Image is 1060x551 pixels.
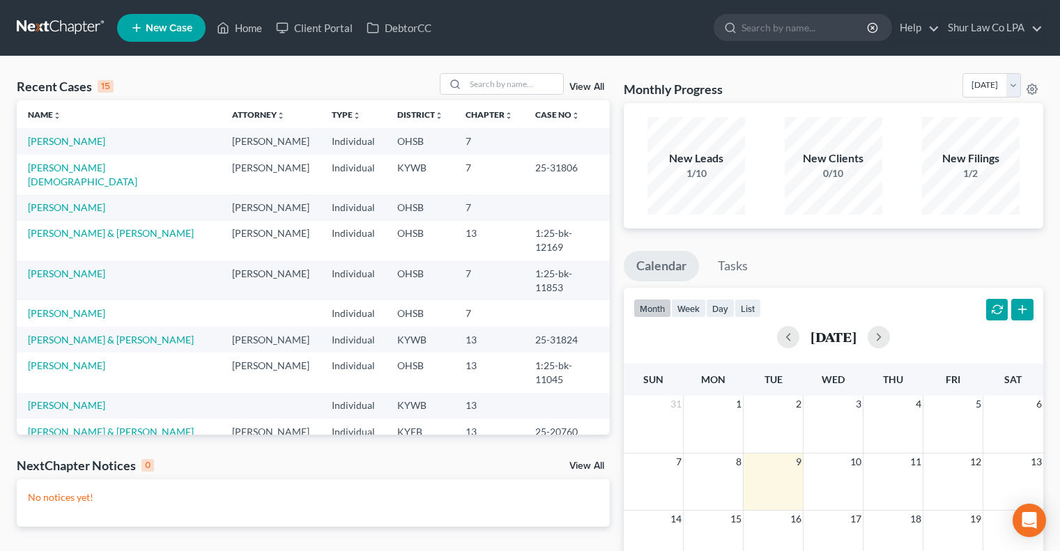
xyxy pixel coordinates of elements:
div: 0/10 [785,166,882,180]
td: 13 [454,352,524,392]
span: 17 [849,511,863,527]
td: 25-31806 [524,155,610,194]
a: [PERSON_NAME] [28,201,105,213]
td: 13 [454,221,524,261]
span: Sat [1004,373,1022,385]
span: Mon [701,373,725,385]
td: [PERSON_NAME] [221,352,321,392]
a: [PERSON_NAME][DEMOGRAPHIC_DATA] [28,162,137,187]
button: month [633,299,671,318]
td: 25-31824 [524,327,610,352]
td: 7 [454,300,524,326]
span: Tue [765,373,783,385]
td: KYWB [386,155,454,194]
td: [PERSON_NAME] [221,194,321,220]
i: unfold_more [353,111,361,120]
td: [PERSON_NAME] [221,419,321,444]
td: 1:25-bk-12169 [524,221,610,261]
div: 1/10 [647,166,745,180]
span: 9 [794,453,803,470]
span: 15 [729,511,743,527]
td: OHSB [386,128,454,154]
span: 12 [969,453,983,470]
span: Fri [946,373,960,385]
div: Recent Cases [17,78,114,95]
a: Client Portal [269,15,360,40]
span: 3 [854,396,863,412]
div: Open Intercom Messenger [1013,504,1046,537]
a: [PERSON_NAME] [28,359,105,371]
span: Wed [822,373,845,385]
td: Individual [321,128,386,154]
span: 6 [1035,396,1043,412]
span: Thu [883,373,903,385]
td: KYEB [386,419,454,444]
div: 1/2 [922,166,1020,180]
i: unfold_more [435,111,443,120]
td: Individual [321,300,386,326]
td: OHSB [386,194,454,220]
span: 13 [1029,453,1043,470]
div: NextChapter Notices [17,457,154,474]
td: OHSB [386,221,454,261]
span: 11 [909,453,923,470]
input: Search by name... [466,74,563,94]
i: unfold_more [53,111,61,120]
td: 1:25-bk-11853 [524,261,610,300]
div: New Filings [922,150,1020,166]
a: View All [569,82,604,92]
a: [PERSON_NAME] & [PERSON_NAME] [28,334,194,346]
a: [PERSON_NAME] & [PERSON_NAME] [28,426,194,437]
td: OHSB [386,261,454,300]
button: day [706,299,735,318]
td: 7 [454,194,524,220]
a: Nameunfold_more [28,109,61,120]
a: [PERSON_NAME] [28,135,105,147]
i: unfold_more [277,111,285,120]
span: 14 [669,511,683,527]
a: Districtunfold_more [397,109,443,120]
span: 8 [735,453,743,470]
td: KYWB [386,393,454,419]
td: [PERSON_NAME] [221,155,321,194]
a: Shur Law Co LPA [941,15,1043,40]
div: New Clients [785,150,882,166]
a: Typeunfold_more [332,109,361,120]
td: 7 [454,128,524,154]
td: 25-20760 [524,419,610,444]
a: [PERSON_NAME] [28,399,105,411]
a: DebtorCC [360,15,438,40]
a: Calendar [624,251,699,281]
div: 0 [141,459,154,472]
span: 10 [849,453,863,470]
span: 2 [794,396,803,412]
td: 1:25-bk-11045 [524,352,610,392]
div: New Leads [647,150,745,166]
span: Sun [643,373,663,385]
td: Individual [321,327,386,352]
button: week [671,299,706,318]
span: 5 [974,396,983,412]
a: Home [210,15,269,40]
span: 4 [914,396,923,412]
td: Individual [321,155,386,194]
td: Individual [321,221,386,261]
a: View All [569,461,604,471]
a: Case Nounfold_more [535,109,580,120]
a: [PERSON_NAME] & [PERSON_NAME] [28,227,194,239]
td: 13 [454,393,524,419]
td: 13 [454,419,524,444]
td: OHSB [386,352,454,392]
td: [PERSON_NAME] [221,221,321,261]
td: [PERSON_NAME] [221,128,321,154]
h3: Monthly Progress [624,81,723,98]
span: 19 [969,511,983,527]
h2: [DATE] [811,329,857,344]
span: New Case [146,23,192,33]
i: unfold_more [571,111,580,120]
div: 15 [98,80,114,93]
a: Chapterunfold_more [466,109,513,120]
td: Individual [321,393,386,419]
i: unfold_more [505,111,513,120]
td: Individual [321,352,386,392]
